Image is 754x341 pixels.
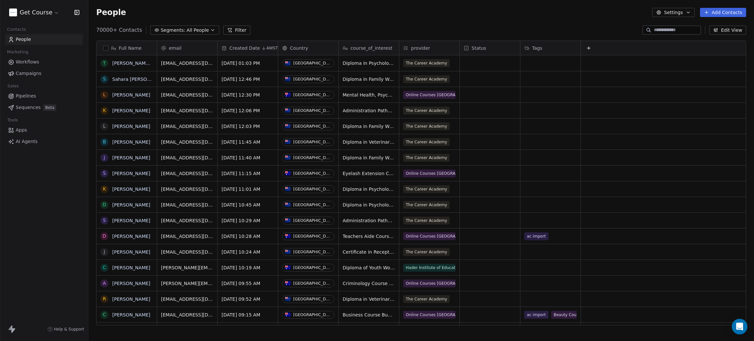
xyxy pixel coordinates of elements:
[103,217,106,224] div: S
[411,45,430,51] span: provider
[403,311,456,319] span: Online Courses [GEOGRAPHIC_DATA]
[104,248,105,255] div: J
[187,27,209,34] span: All People
[293,203,332,207] div: [GEOGRAPHIC_DATA]
[460,41,520,55] div: Status
[293,155,332,160] div: [GEOGRAPHIC_DATA]
[16,104,41,111] span: Sequences
[103,296,106,302] div: R
[520,41,581,55] div: Tags
[112,171,150,176] a: [PERSON_NAME]
[54,327,84,332] span: Help & Support
[157,55,746,326] div: grid
[103,233,106,240] div: D
[293,297,332,301] div: [GEOGRAPHIC_DATA]
[222,60,274,66] span: [DATE] 01:03 PM
[222,249,274,255] span: [DATE] 10:24 AM
[112,202,150,207] a: [PERSON_NAME]
[223,26,250,35] button: Filter
[112,249,150,255] a: [PERSON_NAME]
[343,154,395,161] span: Diploma in Family Wellness and [MEDICAL_DATA]
[161,312,213,318] span: [EMAIL_ADDRESS][DOMAIN_NAME]
[20,8,52,17] span: Get Course
[16,70,41,77] span: Campaigns
[652,8,694,17] button: Settings
[222,123,274,130] span: [DATE] 12:03 PM
[96,26,142,34] span: 70000+ Contacts
[339,41,399,55] div: course_of_interest
[222,264,274,271] span: [DATE] 10:19 AM
[161,107,213,114] span: [EMAIL_ADDRESS][DOMAIN_NAME]
[5,68,83,79] a: Campaigns
[103,138,106,145] div: B
[222,233,274,240] span: [DATE] 10:28 AM
[16,36,31,43] span: People
[161,170,213,177] span: [EMAIL_ADDRESS][DOMAIN_NAME]
[222,312,274,318] span: [DATE] 09:15 AM
[222,296,274,302] span: [DATE] 09:52 AM
[403,138,450,146] span: The Career Academy
[293,171,332,176] div: [GEOGRAPHIC_DATA]
[103,107,106,114] div: K
[5,136,83,147] a: AI Agents
[403,122,450,130] span: The Career Academy
[112,281,150,286] a: [PERSON_NAME]
[96,8,126,17] span: People
[16,127,27,134] span: Apps
[293,93,332,97] div: [GEOGRAPHIC_DATA]
[112,218,150,223] a: [PERSON_NAME]
[732,319,747,334] div: Open Intercom Messenger
[222,92,274,98] span: [DATE] 12:30 PM
[5,81,22,91] span: Sales
[5,102,83,113] a: SequencesBeta
[343,139,395,145] span: Diploma in Veterinary Assistant & Animal Welfare
[403,75,450,83] span: The Career Academy
[293,218,332,223] div: [GEOGRAPHIC_DATA]
[112,108,150,113] a: [PERSON_NAME]
[399,41,459,55] div: provider
[103,186,106,192] div: K
[343,312,395,318] span: Business Course Bundle (9-in-1 Course Bundle)
[112,77,216,82] a: Sahara [PERSON_NAME][GEOGRAPHIC_DATA]
[343,264,395,271] span: Diploma of Youth Work CHC50421
[112,92,150,98] a: [PERSON_NAME]
[157,41,217,55] div: email
[403,264,456,272] span: Hader Institute of Education
[343,107,395,114] span: Administration Pathway - Medical Reception
[343,296,395,302] span: Diploma in Veterinary Assistant & Animal Welfare
[343,233,395,240] span: Teachers Aide Course Bundle (3 Micro-Credentials)
[293,140,332,144] div: [GEOGRAPHIC_DATA]
[343,202,395,208] span: Diploma in Psychology & Counselling
[112,234,150,239] a: [PERSON_NAME]
[700,8,746,17] button: Add Contacts
[4,25,29,34] span: Contacts
[161,217,213,224] span: [EMAIL_ADDRESS][DOMAIN_NAME]
[161,202,213,208] span: [EMAIL_ADDRESS][DOMAIN_NAME]
[293,281,332,286] div: [GEOGRAPHIC_DATA]
[161,233,213,240] span: [EMAIL_ADDRESS][DOMAIN_NAME]
[343,60,395,66] span: Diploma in Psychology & Counselling
[293,234,332,239] div: [GEOGRAPHIC_DATA]
[16,138,38,145] span: AI Agents
[350,45,392,51] span: course_of_interest
[161,296,213,302] span: [EMAIL_ADDRESS][DOMAIN_NAME]
[403,91,456,99] span: Online Courses [GEOGRAPHIC_DATA]
[403,248,450,256] span: The Career Academy
[293,108,332,113] div: [GEOGRAPHIC_DATA]
[97,55,157,326] div: grid
[293,61,332,65] div: [GEOGRAPHIC_DATA]
[343,123,395,130] span: Diploma in Family Wellness and [MEDICAL_DATA]
[103,280,106,287] div: A
[403,295,450,303] span: The Career Academy
[112,61,163,66] a: [PERSON_NAME] Ruka
[343,249,395,255] span: Certificate in Reception & Office Support
[709,26,746,35] button: Edit View
[403,201,450,209] span: The Career Academy
[5,34,83,45] a: People
[222,170,274,177] span: [DATE] 11:15 AM
[222,154,274,161] span: [DATE] 11:40 AM
[112,124,150,129] a: [PERSON_NAME]
[5,91,83,101] a: Pipelines
[103,311,106,318] div: C
[112,155,150,160] a: [PERSON_NAME]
